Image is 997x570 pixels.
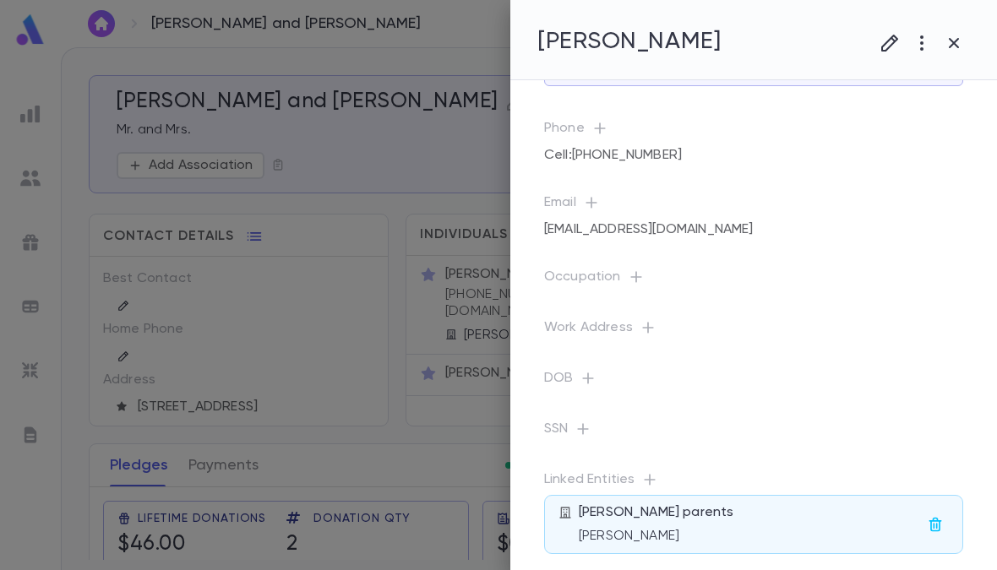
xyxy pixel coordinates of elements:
[544,214,753,245] div: [EMAIL_ADDRESS][DOMAIN_NAME]
[544,120,963,144] p: Phone
[544,471,963,495] p: Linked Entities
[579,528,922,545] p: [PERSON_NAME]
[544,370,963,394] p: DOB
[544,319,963,343] p: Work Address
[544,421,963,444] p: SSN
[537,27,721,56] h4: [PERSON_NAME]
[544,269,963,292] p: Occupation
[579,504,922,545] div: [PERSON_NAME] parents
[544,194,963,218] p: Email
[544,140,682,171] div: Cell : [PHONE_NUMBER]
